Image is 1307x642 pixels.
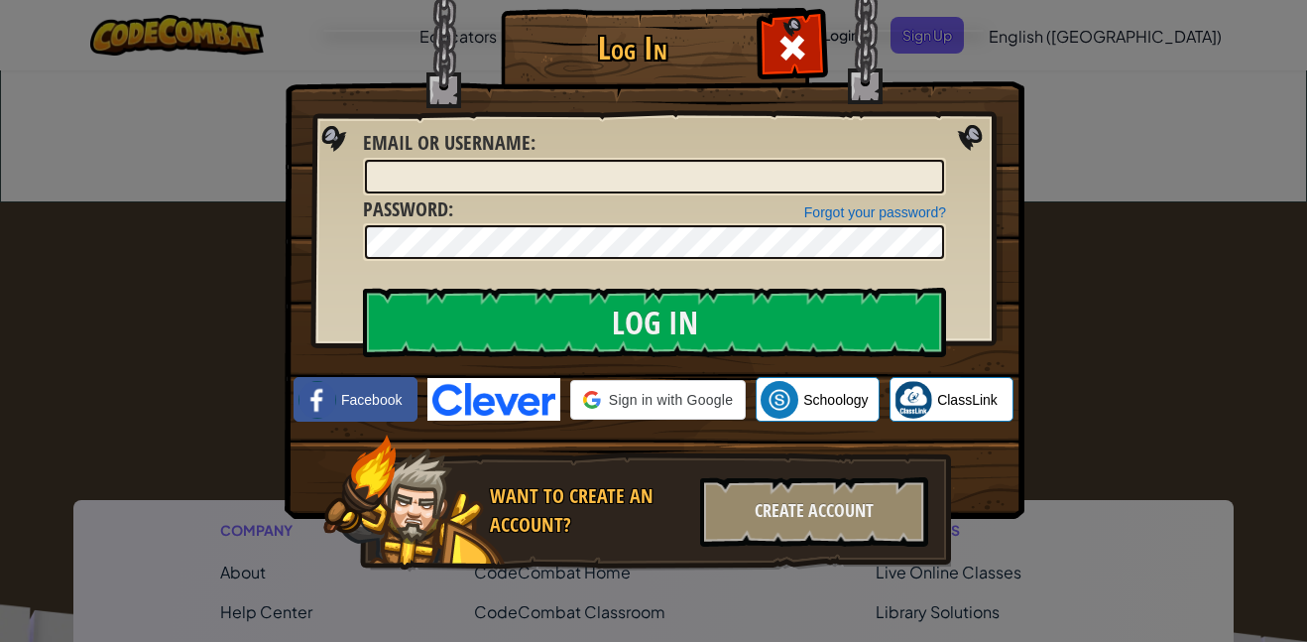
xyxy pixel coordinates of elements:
div: Want to create an account? [490,482,688,539]
span: ClassLink [937,390,998,410]
span: Schoology [803,390,868,410]
img: classlink-logo-small.png [894,381,932,419]
input: Log In [363,288,946,357]
img: clever-logo-blue.png [427,378,560,421]
div: Sign in with Google [570,380,746,420]
span: Email or Username [363,129,531,156]
h1: Log In [506,31,759,65]
a: Forgot your password? [804,204,946,220]
img: facebook_small.png [298,381,336,419]
span: Facebook [341,390,402,410]
img: schoology.png [761,381,798,419]
label: : [363,129,535,158]
span: Sign in with Google [609,390,733,410]
label: : [363,195,453,224]
div: Create Account [700,477,928,547]
span: Password [363,195,448,222]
